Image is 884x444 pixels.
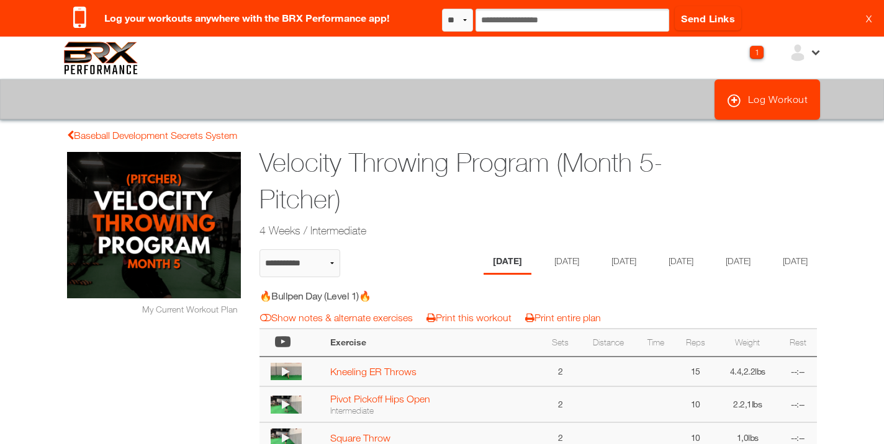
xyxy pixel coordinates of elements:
div: My Current Workout Plan [67,303,241,316]
a: Log Workout [715,79,821,120]
a: Send Links [675,6,741,30]
h1: Velocity Throwing Program (Month 5-Pitcher) [259,144,721,218]
td: 4.4,2.2 [716,357,779,386]
li: Day 1 [484,249,531,275]
a: X [866,12,872,25]
h5: 🔥Bullpen Day (Level 1)🔥 [259,289,481,303]
a: Baseball Development Secrets System [67,130,237,141]
div: Intermediate [330,405,535,416]
span: lbs [748,432,759,443]
td: --:-- [778,386,817,422]
th: Weight [716,329,779,357]
a: Pivot Pickoff Hips Open [330,393,430,404]
img: thumbnail.png [271,363,302,380]
td: --:-- [778,357,817,386]
a: Square Throw [330,432,390,443]
img: 6f7da32581c89ca25d665dc3aae533e4f14fe3ef_original.svg [64,42,138,74]
th: Sets [541,329,580,357]
th: Reps [675,329,716,357]
a: Print entire plan [525,312,601,323]
td: 2 [541,386,580,422]
th: Time [636,329,675,357]
li: Day 2 [545,249,589,275]
td: 15 [675,357,716,386]
span: lbs [755,366,765,376]
td: 10 [675,386,716,422]
li: Day 4 [659,249,703,275]
img: ex-default-user.svg [788,43,807,62]
td: 2 [541,357,580,386]
a: Print this workout [426,312,512,323]
div: 1 [750,46,764,59]
th: Exercise [324,329,541,357]
td: 2.2,1 [716,386,779,422]
li: Day 6 [773,249,817,275]
li: Day 5 [716,249,760,275]
th: Distance [580,329,637,357]
li: Day 3 [602,249,646,275]
a: Kneeling ER Throws [330,366,417,377]
th: Rest [778,329,817,357]
span: lbs [752,399,762,409]
img: thumbnail.png [271,396,302,413]
h2: 4 Weeks / Intermediate [259,223,721,238]
a: Show notes & alternate exercises [260,312,413,323]
img: Velocity Throwing Program (Month 5-Pitcher) [67,152,241,298]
